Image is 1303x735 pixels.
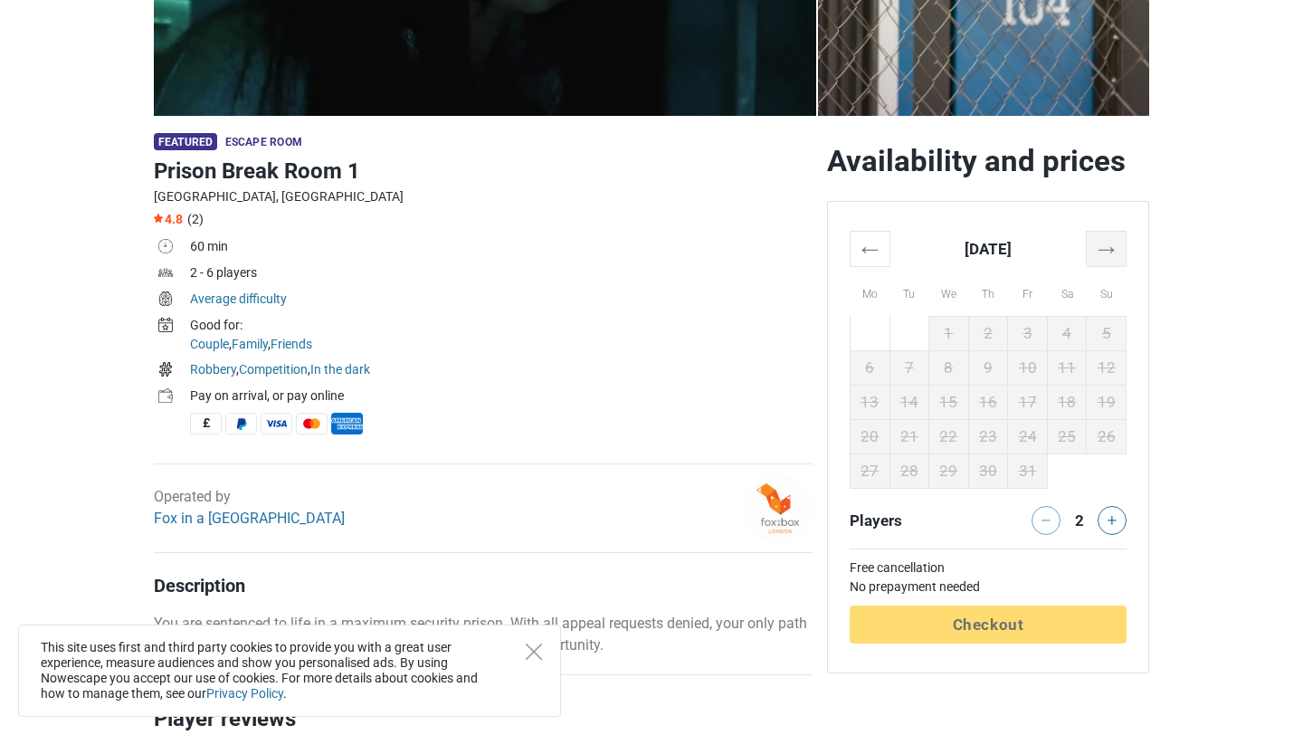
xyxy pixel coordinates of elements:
a: Friends [271,337,312,351]
td: 21 [889,419,929,453]
p: You are sentenced to life in a maximum security prison. With all appeal requests denied, your onl... [154,613,813,656]
td: 7 [889,350,929,385]
th: [DATE] [889,231,1087,266]
td: 13 [851,385,890,419]
h1: Prison Break Room 1 [154,155,813,187]
th: Tu [889,266,929,316]
a: Competition [239,362,308,377]
td: 16 [968,385,1008,419]
td: 27 [851,453,890,488]
td: 12 [1087,350,1127,385]
td: 2 - 6 players [190,262,813,288]
td: 23 [968,419,1008,453]
td: 8 [929,350,969,385]
a: Average difficulty [190,291,287,306]
th: Sa [1047,266,1087,316]
span: American Express [331,413,363,434]
td: 18 [1047,385,1087,419]
button: Close [526,644,542,660]
div: [GEOGRAPHIC_DATA], [GEOGRAPHIC_DATA] [154,187,813,206]
td: 6 [851,350,890,385]
td: 2 [968,316,1008,350]
div: Operated by [154,486,345,530]
th: → [1087,231,1127,266]
td: , , [190,314,813,358]
th: Su [1087,266,1127,316]
td: 14 [889,385,929,419]
img: Star [154,214,163,223]
a: Fox in a [GEOGRAPHIC_DATA] [154,510,345,527]
h2: Availability and prices [827,143,1149,179]
td: 20 [851,419,890,453]
td: 15 [929,385,969,419]
td: 28 [889,453,929,488]
span: (2) [187,212,204,226]
span: MasterCard [296,413,328,434]
span: Escape room [225,136,302,148]
td: No prepayment needed [850,577,1127,597]
th: Th [968,266,1008,316]
a: In the dark [310,362,370,377]
td: 3 [1008,316,1048,350]
td: 22 [929,419,969,453]
td: 29 [929,453,969,488]
td: 9 [968,350,1008,385]
td: 10 [1008,350,1048,385]
td: 30 [968,453,1008,488]
span: PayPal [225,413,257,434]
td: 60 min [190,235,813,262]
td: 5 [1087,316,1127,350]
td: 4 [1047,316,1087,350]
div: 2 [1069,506,1090,531]
th: ← [851,231,890,266]
td: , , [190,358,813,385]
td: 19 [1087,385,1127,419]
div: This site uses first and third party cookies to provide you with a great user experience, measure... [18,625,561,717]
a: Family [232,337,268,351]
td: 17 [1008,385,1048,419]
span: Featured [154,133,217,150]
th: Mo [851,266,890,316]
th: Fr [1008,266,1048,316]
a: Couple [190,337,229,351]
td: 24 [1008,419,1048,453]
td: 31 [1008,453,1048,488]
td: 1 [929,316,969,350]
a: Privacy Policy [206,686,283,701]
a: Robbery [190,362,236,377]
div: Good for: [190,316,813,335]
td: 25 [1047,419,1087,453]
th: We [929,266,969,316]
div: Pay on arrival, or pay online [190,387,813,406]
img: 9fe8593a8a330607l.png [743,473,813,543]
span: 4.8 [154,212,183,226]
div: Players [842,506,988,535]
h4: Description [154,575,813,597]
span: Cash [190,413,222,434]
td: Free cancellation [850,558,1127,577]
td: 26 [1087,419,1127,453]
span: Visa [261,413,292,434]
td: 11 [1047,350,1087,385]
